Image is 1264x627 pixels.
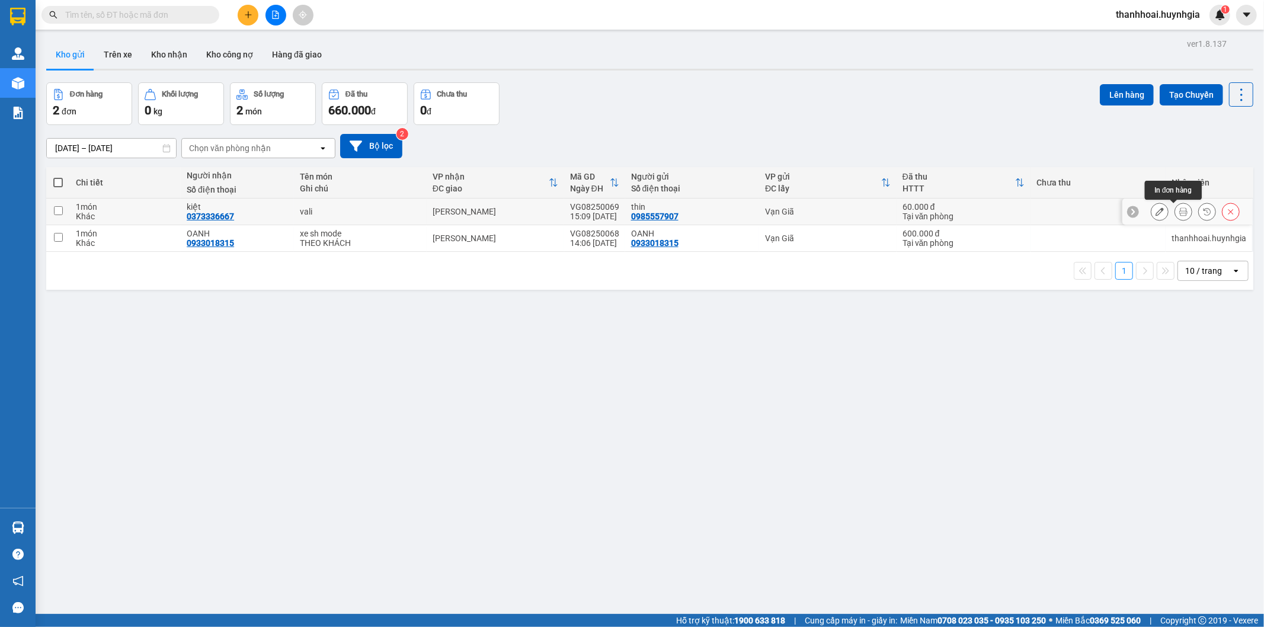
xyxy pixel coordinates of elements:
[70,90,103,98] div: Đơn hàng
[1100,84,1154,105] button: Lên hàng
[631,202,753,212] div: thin
[1185,265,1222,277] div: 10 / trang
[759,167,897,199] th: Toggle SortBy
[328,103,371,117] span: 660.000
[46,40,94,69] button: Kho gửi
[1198,616,1207,625] span: copyright
[765,207,891,216] div: Vạn Giã
[197,40,263,69] button: Kho công nợ
[570,212,619,221] div: 15:09 [DATE]
[300,229,421,238] div: xe sh mode
[734,616,785,625] strong: 1900 633 818
[897,167,1031,199] th: Toggle SortBy
[433,207,558,216] div: [PERSON_NAME]
[254,90,284,98] div: Số lượng
[318,143,328,153] svg: open
[101,10,196,37] div: [PERSON_NAME]
[46,82,132,125] button: Đơn hàng2đơn
[1236,5,1257,25] button: caret-down
[101,37,196,51] div: OANH
[1106,7,1209,22] span: thanhhoai.huynhgia
[1151,203,1169,220] div: Sửa đơn hàng
[153,107,162,116] span: kg
[10,10,93,24] div: Vạn Giã
[570,172,610,181] div: Mã GD
[433,233,558,243] div: [PERSON_NAME]
[903,184,1015,193] div: HTTT
[433,184,549,193] div: ĐC giao
[1160,84,1223,105] button: Tạo Chuyến
[903,229,1025,238] div: 600.000 đ
[1172,233,1246,243] div: thanhhoai.huynhgia
[187,185,288,194] div: Số điện thoại
[631,212,679,221] div: 0985557907
[1150,614,1151,627] span: |
[9,75,95,89] div: 600.000
[271,11,280,19] span: file-add
[12,575,24,587] span: notification
[420,103,427,117] span: 0
[437,90,468,98] div: Chưa thu
[299,11,307,19] span: aim
[265,5,286,25] button: file-add
[345,90,367,98] div: Đã thu
[145,103,151,117] span: 0
[12,549,24,560] span: question-circle
[427,107,431,116] span: đ
[9,76,45,88] span: Đã thu :
[300,172,421,181] div: Tên món
[1090,616,1141,625] strong: 0369 525 060
[1055,614,1141,627] span: Miền Bắc
[765,184,881,193] div: ĐC lấy
[47,139,176,158] input: Select a date range.
[903,202,1025,212] div: 60.000 đ
[1172,178,1246,187] div: Nhân viên
[12,47,24,60] img: warehouse-icon
[12,522,24,534] img: warehouse-icon
[631,229,753,238] div: OANH
[1215,9,1225,20] img: icon-new-feature
[570,229,619,238] div: VG08250068
[187,202,288,212] div: kiệt
[187,212,234,221] div: 0373336667
[187,238,234,248] div: 0933018315
[230,82,316,125] button: Số lượng2món
[245,107,262,116] span: món
[10,24,93,39] div: OANH
[189,142,271,154] div: Chọn văn phòng nhận
[900,614,1046,627] span: Miền Nam
[12,107,24,119] img: solution-icon
[1036,178,1160,187] div: Chưa thu
[187,171,288,180] div: Người nhận
[94,40,142,69] button: Trên xe
[300,238,421,248] div: THEO KHÁCH
[187,229,288,238] div: OANH
[1231,266,1241,276] svg: open
[76,178,175,187] div: Chi tiết
[53,103,59,117] span: 2
[162,90,198,98] div: Khối lượng
[794,614,796,627] span: |
[1241,9,1252,20] span: caret-down
[765,233,891,243] div: Vạn Giã
[631,172,753,181] div: Người gửi
[414,82,500,125] button: Chưa thu0đ
[340,134,402,158] button: Bộ lọc
[138,82,224,125] button: Khối lượng0kg
[805,614,897,627] span: Cung cấp máy in - giấy in:
[76,212,175,221] div: Khác
[570,202,619,212] div: VG08250069
[1145,181,1202,200] div: In đơn hàng
[12,77,24,89] img: warehouse-icon
[263,40,331,69] button: Hàng đã giao
[12,602,24,613] span: message
[903,238,1025,248] div: Tại văn phòng
[101,10,130,23] span: Nhận:
[101,51,196,68] div: 0933018315
[10,39,93,55] div: 0933018315
[65,8,205,21] input: Tìm tên, số ĐT hoặc mã đơn
[244,11,252,19] span: plus
[396,128,408,140] sup: 2
[1115,262,1133,280] button: 1
[76,229,175,238] div: 1 món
